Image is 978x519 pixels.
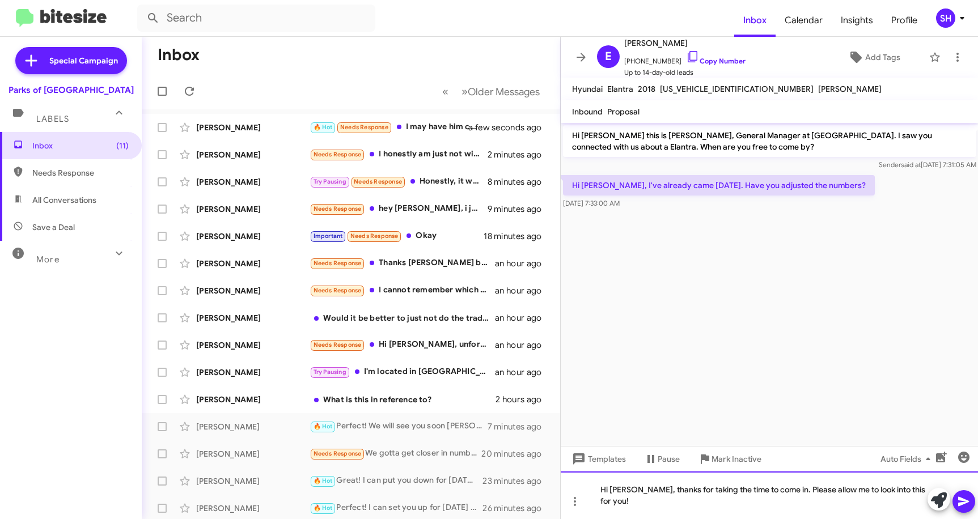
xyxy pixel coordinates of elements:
button: Pause [635,449,689,469]
span: Inbox [32,140,129,151]
span: Hyundai [572,84,603,94]
div: an hour ago [495,339,551,351]
div: What is this in reference to? [310,394,496,405]
span: Special Campaign [49,55,118,66]
div: 2 minutes ago [488,149,551,160]
div: an hour ago [495,285,551,296]
span: Needs Response [340,124,388,131]
span: Mark Inactive [712,449,761,469]
span: Needs Response [314,450,362,457]
div: [PERSON_NAME] [196,258,310,269]
p: Hi [PERSON_NAME] this is [PERSON_NAME], General Manager at [GEOGRAPHIC_DATA]. I saw you connected... [563,125,976,157]
button: Add Tags [824,47,924,67]
a: Insights [832,4,882,37]
div: Perfect! I can set you up for [DATE] at 4PM and reach out to you the morning of the confirm if th... [310,501,483,514]
span: Needs Response [314,259,362,267]
span: Older Messages [468,86,540,98]
p: Hi [PERSON_NAME], I've already came [DATE]. Have you adjusted the numbers? [563,175,875,195]
button: Next [455,80,547,103]
span: Needs Response [314,341,362,348]
span: 🔥 Hot [314,504,333,512]
div: [PERSON_NAME] [196,285,310,296]
span: Needs Response [32,167,129,178]
a: Special Campaign [15,47,127,74]
div: [PERSON_NAME] [196,448,310,460]
div: I cannot remember which truck it was - we have been looking at so many. [310,284,495,297]
span: Inbound [572,107,603,117]
a: Calendar [776,4,832,37]
div: [PERSON_NAME] [196,122,310,133]
span: Elantra [607,84,633,94]
div: Okay [310,229,484,243]
span: 🔥 Hot [314,423,333,430]
div: 7 minutes ago [488,421,551,432]
button: SH [926,8,966,28]
div: Parks of [GEOGRAPHIC_DATA] [9,84,134,96]
span: E [605,48,612,66]
span: « [442,84,448,99]
div: hey [PERSON_NAME], i just wrote [PERSON_NAME], let me know what you can do about a new extended l... [310,202,488,215]
span: 🔥 Hot [314,477,333,484]
div: We gotta get closer in numbers before I'm driving all the way down there [310,447,483,460]
span: Needs Response [354,178,402,185]
a: Copy Number [686,57,746,65]
span: Needs Response [314,287,362,294]
button: Templates [561,449,635,469]
div: Honestly, it was a waste of time. You're over an hr away from me. I told them a few times they co... [310,175,488,188]
span: [PERSON_NAME] [624,36,746,50]
div: a few seconds ago [483,122,551,133]
span: Important [314,232,343,240]
input: Search [137,5,375,32]
span: Sender [DATE] 7:31:05 AM [878,160,976,169]
div: [PERSON_NAME] [196,203,310,215]
div: SH [936,8,955,28]
a: Profile [882,4,926,37]
a: Inbox [734,4,776,37]
span: 🔥 Hot [314,124,333,131]
div: 18 minutes ago [484,231,551,242]
span: All Conversations [32,194,96,206]
div: Hi [PERSON_NAME], unfortunately I'm in upstate NY so if we make a deal. I'll either have to drive... [310,338,495,351]
span: [PHONE_NUMBER] [624,50,746,67]
div: Perfect! We will see you soon [PERSON_NAME]. [310,420,488,433]
div: [PERSON_NAME] [196,394,310,405]
div: an hour ago [495,312,551,324]
h1: Inbox [158,46,200,64]
span: Labels [36,114,69,124]
div: [PERSON_NAME] [196,367,310,378]
span: » [462,84,468,99]
span: Save a Deal [32,222,75,233]
div: I may have him call you later... that way he can decide if it is worth going over there... I'm go... [310,121,483,134]
span: Pause [658,449,680,469]
span: Needs Response [314,205,362,212]
div: I'm located in [GEOGRAPHIC_DATA] so I'll be buying remote but I've not heard back from your staff. [310,365,495,378]
span: Needs Response [350,232,399,240]
button: Auto Fields [871,449,944,469]
span: [PERSON_NAME] [818,84,882,94]
div: [PERSON_NAME] [196,312,310,324]
span: Add Tags [865,47,900,67]
div: 8 minutes ago [488,176,551,188]
div: an hour ago [495,258,551,269]
span: said at [900,160,920,169]
button: Mark Inactive [689,449,770,469]
div: [PERSON_NAME] [196,231,310,242]
div: 9 minutes ago [488,203,551,215]
div: [PERSON_NAME] [196,176,310,188]
span: [DATE] 7:33:00 AM [563,199,620,207]
div: [PERSON_NAME] [196,503,310,514]
span: Auto Fields [880,449,935,469]
div: [PERSON_NAME] [196,149,310,160]
div: 20 minutes ago [483,448,551,460]
div: 26 minutes ago [483,503,551,514]
span: [US_VEHICLE_IDENTIFICATION_NUMBER] [660,84,814,94]
span: Try Pausing [314,178,346,185]
div: I honestly am just not willing to pay the price wanted for truck! You did an amazing job on it. [310,148,488,161]
span: 2018 [638,84,655,94]
div: [PERSON_NAME] [196,475,310,487]
div: Would it be better to just not do the trade? [310,312,495,324]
